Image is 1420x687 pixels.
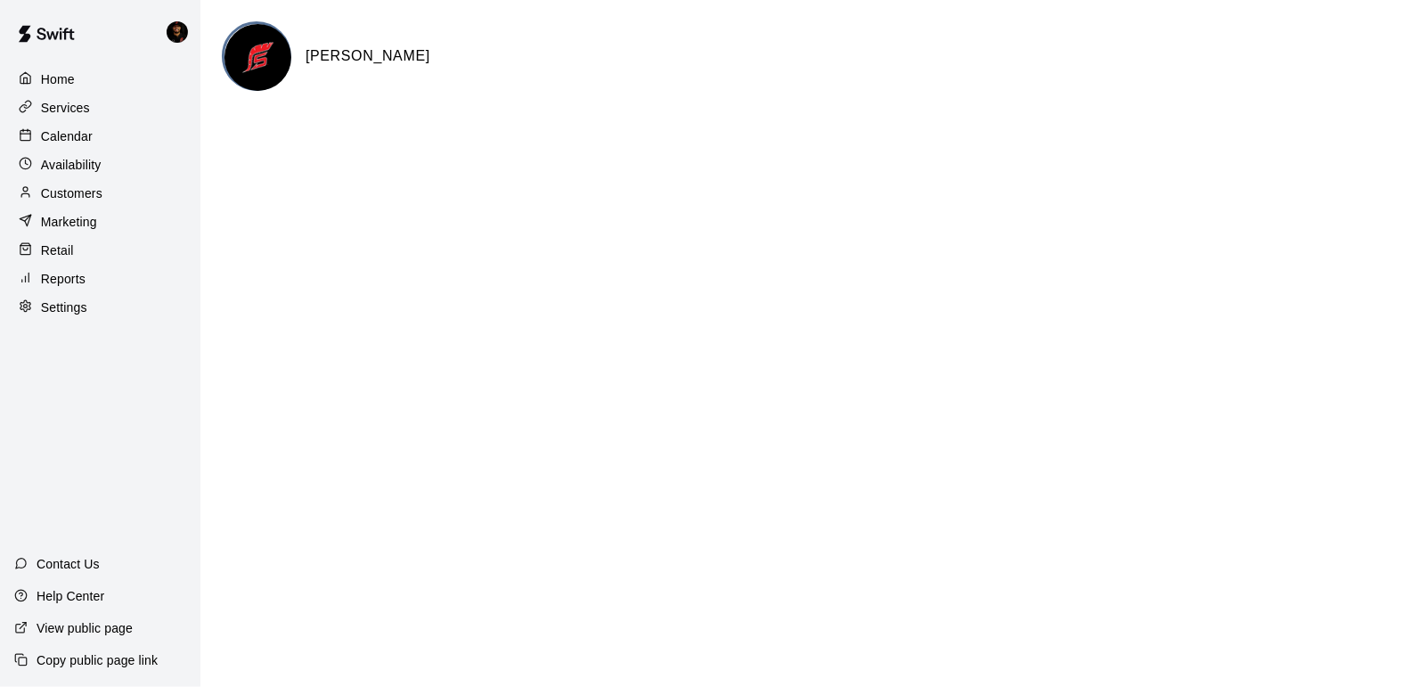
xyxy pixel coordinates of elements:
a: Services [14,94,186,121]
p: Copy public page link [37,651,158,669]
a: Calendar [14,123,186,150]
a: Reports [14,266,186,292]
h6: [PERSON_NAME] [306,45,430,68]
a: Settings [14,294,186,321]
a: Retail [14,237,186,264]
p: View public page [37,619,133,637]
p: Marketing [41,213,97,231]
img: Chris McFarland [167,21,188,43]
p: Settings [41,299,87,316]
p: Home [41,70,75,88]
a: Customers [14,180,186,207]
p: Customers [41,184,102,202]
div: Chris McFarland [163,14,200,50]
p: Availability [41,156,102,174]
p: Reports [41,270,86,288]
p: Services [41,99,90,117]
p: Retail [41,241,74,259]
img: Tyler Spartans logo [224,24,291,91]
a: Availability [14,151,186,178]
a: Home [14,66,186,93]
a: Marketing [14,209,186,235]
p: Calendar [41,127,93,145]
p: Help Center [37,587,104,605]
p: Contact Us [37,555,100,573]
